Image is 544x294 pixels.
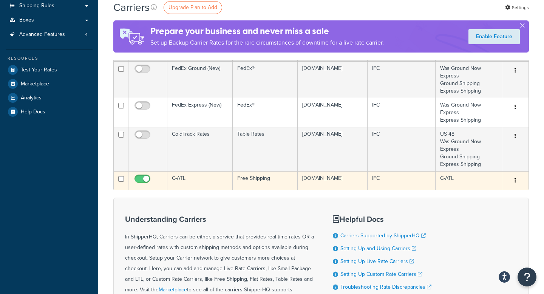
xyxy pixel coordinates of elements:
[368,127,436,171] td: IFC
[6,13,93,27] a: Boxes
[368,171,436,190] td: IFC
[233,98,298,127] td: FedEx®
[340,283,431,291] a: Troubleshooting Rate Discrepancies
[368,61,436,98] td: IFC
[113,20,150,53] img: ad-rules-rateshop-fe6ec290ccb7230408bd80ed9643f0289d75e0ffd9eb532fc0e269fcd187b520.png
[298,61,368,98] td: [DOMAIN_NAME]
[6,63,93,77] a: Test Your Rates
[150,37,384,48] p: Set up Backup Carrier Rates for the rare circumstances of downtime for a live rate carrier.
[168,3,217,11] span: Upgrade Plan to Add
[167,61,233,98] td: FedEx Ground (New)
[340,232,426,240] a: Carriers Supported by ShipperHQ
[6,55,93,62] div: Resources
[233,127,298,171] td: Table Rates
[6,28,93,42] a: Advanced Features 4
[368,98,436,127] td: IFC
[159,286,187,294] a: Marketplace
[436,127,502,171] td: US 48 Was Ground Now Express Ground Shipping Express Shipping
[21,109,45,115] span: Help Docs
[233,171,298,190] td: Free Shipping
[333,215,431,223] h3: Helpful Docs
[167,127,233,171] td: ColdTrack Rates
[436,98,502,127] td: Was Ground Now Express Express Shipping
[167,98,233,127] td: FedEx Express (New)
[6,28,93,42] li: Advanced Features
[6,105,93,119] a: Help Docs
[233,61,298,98] td: FedEx®
[298,98,368,127] td: [DOMAIN_NAME]
[298,127,368,171] td: [DOMAIN_NAME]
[21,81,49,87] span: Marketplace
[505,2,529,13] a: Settings
[518,268,536,286] button: Open Resource Center
[85,31,88,38] span: 4
[436,171,502,190] td: C-ATL
[340,270,422,278] a: Setting Up Custom Rate Carriers
[6,91,93,105] a: Analytics
[164,1,222,14] a: Upgrade Plan to Add
[19,3,54,9] span: Shipping Rules
[150,25,384,37] h4: Prepare your business and never miss a sale
[340,257,414,265] a: Setting Up Live Rate Carriers
[19,17,34,23] span: Boxes
[6,77,93,91] a: Marketplace
[21,95,42,101] span: Analytics
[468,29,520,44] a: Enable Feature
[125,215,314,223] h3: Understanding Carriers
[436,61,502,98] td: Was Ground Now Express Ground Shipping Express Shipping
[19,31,65,38] span: Advanced Features
[167,171,233,190] td: C-ATL
[21,67,57,73] span: Test Your Rates
[340,244,416,252] a: Setting Up and Using Carriers
[298,171,368,190] td: [DOMAIN_NAME]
